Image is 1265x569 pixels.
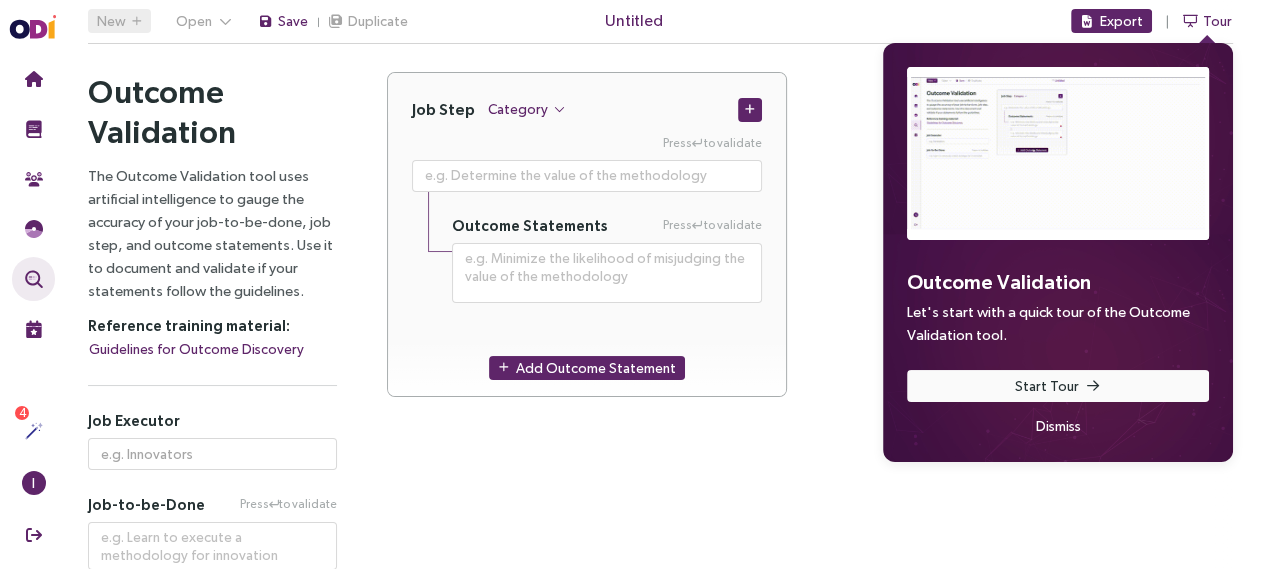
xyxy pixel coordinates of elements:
[907,264,1209,300] h3: Outcome Validation
[257,9,309,33] button: Save
[1015,375,1079,397] span: Start Tour
[15,406,29,420] sup: 4
[412,160,762,192] textarea: Press Enter to validate
[12,157,55,201] button: Community
[88,317,290,334] strong: Reference training material:
[88,9,151,33] button: New
[167,9,241,33] button: Open
[12,207,55,251] button: Needs Framework
[88,337,305,361] button: Guidelines for Outcome Discovery
[19,406,26,420] span: 4
[88,72,337,152] h2: Outcome Validation
[911,71,1205,236] img: Outcome Validation
[12,409,55,453] button: Actions
[32,471,35,495] span: I
[88,438,337,470] input: e.g. Innovators
[25,320,43,338] img: Live Events
[663,216,762,235] span: Press to validate
[278,10,308,32] span: Save
[1100,10,1143,32] span: Export
[12,513,55,557] button: Sign Out
[12,307,55,351] button: Live Events
[452,216,608,235] h5: Outcome Statements
[487,97,567,121] button: Category
[25,220,43,238] img: JTBD Needs Framework
[88,495,205,514] span: Job-to-be-Done
[25,170,43,188] img: Community
[488,98,548,120] span: Category
[88,411,337,430] h5: Job Executor
[907,300,1209,346] p: Let's start with a quick tour of the Outcome Validation tool.
[88,164,337,302] p: The Outcome Validation tool uses artificial intelligence to gauge the accuracy of your job-to-be-...
[1182,9,1233,33] button: Tour
[907,370,1209,402] button: Start Tour
[12,461,55,505] button: I
[89,338,304,360] span: Guidelines for Outcome Discovery
[12,257,55,301] button: Outcome Validation
[1203,10,1232,32] span: Tour
[12,107,55,151] button: Training
[605,8,663,33] span: Untitled
[489,356,685,380] button: Add Outcome Statement
[1071,9,1152,33] button: Export
[240,495,337,514] span: Press to validate
[907,414,1209,438] button: Dismiss
[1036,415,1081,437] span: Dismiss
[25,270,43,288] img: Outcome Validation
[25,120,43,138] img: Training
[25,422,43,440] img: Actions
[412,100,475,119] h4: Job Step
[327,9,409,33] button: Duplicate
[12,57,55,101] button: Home
[516,357,676,379] span: Add Outcome Statement
[452,243,762,303] textarea: Press Enter to validate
